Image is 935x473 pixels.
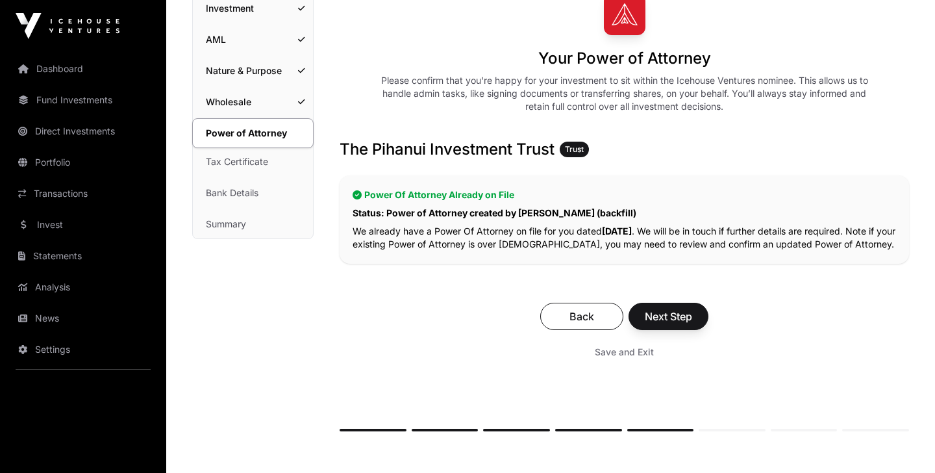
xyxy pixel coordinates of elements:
[193,179,313,207] a: Bank Details
[870,411,935,473] iframe: Chat Widget
[10,273,156,301] a: Analysis
[353,225,896,251] p: We already have a Power Of Attorney on file for you dated . We will be in touch if further detail...
[16,13,119,39] img: Icehouse Ventures Logo
[10,117,156,146] a: Direct Investments
[565,144,584,155] span: Trust
[353,188,896,201] h2: Power Of Attorney Already on File
[10,148,156,177] a: Portfolio
[645,309,692,324] span: Next Step
[629,303,708,330] button: Next Step
[540,303,623,330] button: Back
[579,340,669,364] button: Save and Exit
[193,88,313,116] a: Wholesale
[556,309,607,324] span: Back
[192,118,314,148] a: Power of Attorney
[10,242,156,270] a: Statements
[538,48,711,69] h1: Your Power of Attorney
[193,147,313,176] a: Tax Certificate
[602,225,632,236] strong: [DATE]
[10,211,156,239] a: Invest
[595,346,654,359] span: Save and Exit
[340,139,909,160] h3: The Pihanui Investment Trust
[375,74,874,113] div: Please confirm that you're happy for your investment to sit within the Icehouse Ventures nominee....
[353,207,896,220] p: Status: Power of Attorney created by [PERSON_NAME] (backfill)
[10,55,156,83] a: Dashboard
[10,304,156,333] a: News
[10,335,156,364] a: Settings
[193,210,313,238] a: Summary
[193,57,313,85] a: Nature & Purpose
[10,179,156,208] a: Transactions
[193,25,313,54] a: AML
[10,86,156,114] a: Fund Investments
